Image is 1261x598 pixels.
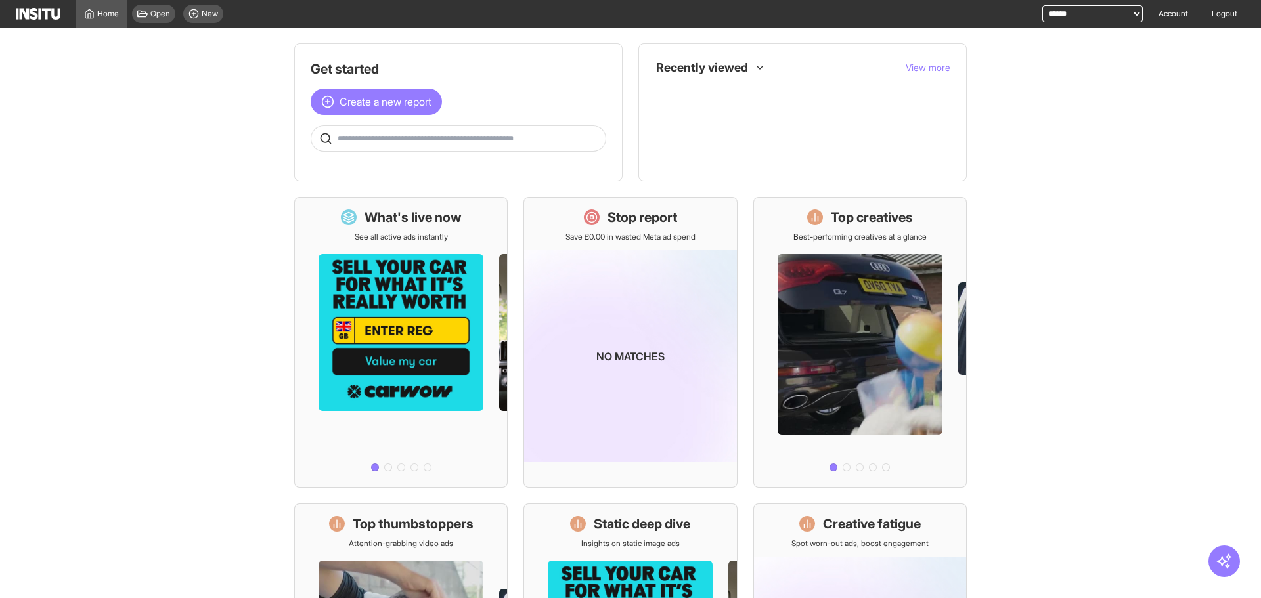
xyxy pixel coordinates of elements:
p: Save £0.00 in wasted Meta ad spend [565,232,696,242]
p: Insights on static image ads [581,538,680,549]
h1: What's live now [365,208,462,226]
p: See all active ads instantly [355,232,448,242]
img: coming-soon-gradient_kfitwp.png [524,250,736,462]
p: No matches [596,349,665,364]
p: Attention-grabbing video ads [349,538,453,549]
span: Home [97,9,119,19]
img: Logo [16,8,60,20]
h1: Top creatives [831,208,913,226]
span: Create a new report [340,94,431,110]
span: Open [150,9,170,19]
h1: Get started [311,60,606,78]
button: Create a new report [311,89,442,115]
a: Top creativesBest-performing creatives at a glance [753,197,967,488]
h1: Top thumbstoppers [353,515,474,533]
span: New [202,9,218,19]
a: Stop reportSave £0.00 in wasted Meta ad spendNo matches [523,197,737,488]
h1: Static deep dive [594,515,690,533]
span: View more [906,62,950,73]
p: Best-performing creatives at a glance [793,232,927,242]
a: What's live nowSee all active ads instantly [294,197,508,488]
h1: Stop report [608,208,677,226]
button: View more [906,61,950,74]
